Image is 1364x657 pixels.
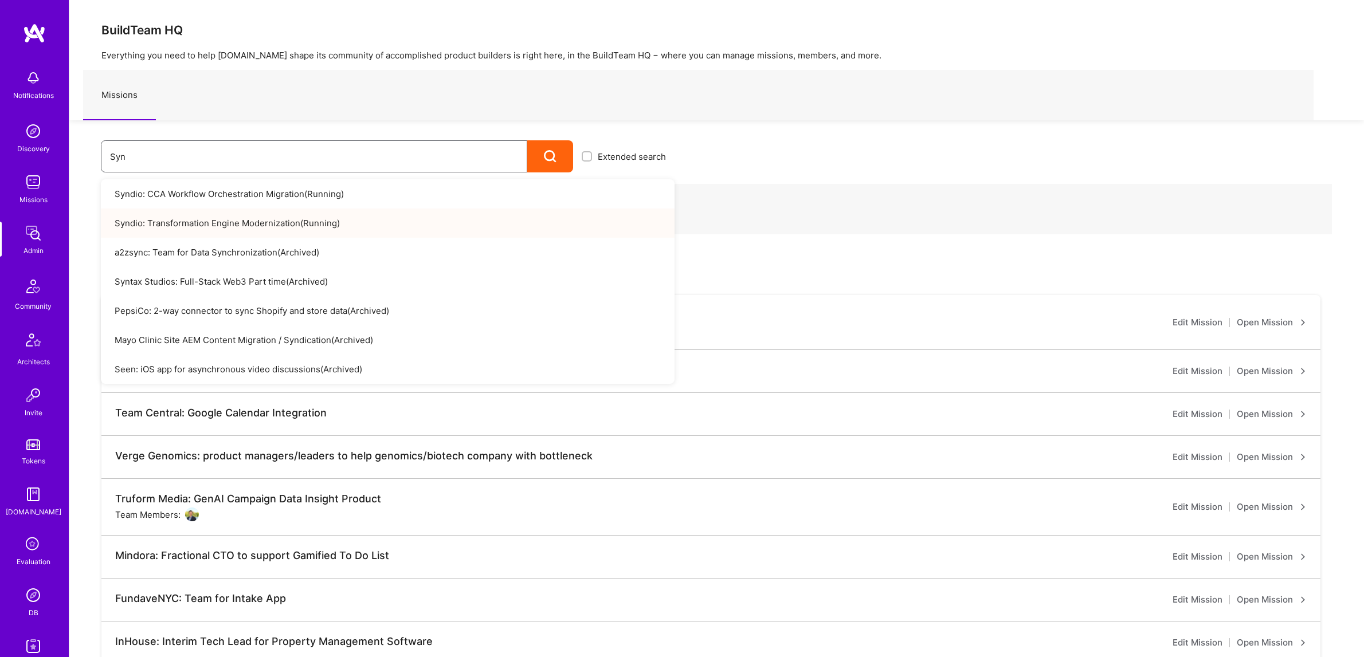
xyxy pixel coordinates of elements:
[22,483,45,506] img: guide book
[15,300,52,312] div: Community
[22,534,44,556] i: icon SelectionTeam
[1173,407,1222,421] a: Edit Mission
[19,194,48,206] div: Missions
[101,238,675,267] a: a2zsync: Team for Data Synchronization(Archived)
[1173,636,1222,650] a: Edit Mission
[17,356,50,368] div: Architects
[1173,364,1222,378] a: Edit Mission
[1173,593,1222,607] a: Edit Mission
[1237,450,1307,464] a: Open Mission
[101,208,675,238] a: Syndio: Transformation Engine Modernization(Running)
[23,245,44,257] div: Admin
[17,556,50,568] div: Evaluation
[1300,411,1307,418] i: icon ArrowRight
[1300,368,1307,375] i: icon ArrowRight
[115,407,327,419] div: Team Central: Google Calendar Integration
[83,70,156,120] a: Missions
[185,507,199,521] img: User Avatar
[1173,500,1222,514] a: Edit Mission
[22,584,45,607] img: Admin Search
[1300,639,1307,646] i: icon ArrowRight
[19,328,47,356] img: Architects
[17,143,50,155] div: Discovery
[101,49,1332,61] p: Everything you need to help [DOMAIN_NAME] shape its community of accomplished product builders is...
[101,267,675,296] a: Syntax Studios: Full-Stack Web3 Part time(Archived)
[1173,450,1222,464] a: Edit Mission
[1173,316,1222,329] a: Edit Mission
[1300,596,1307,603] i: icon ArrowRight
[115,635,433,648] div: InHouse: Interim Tech Lead for Property Management Software
[22,120,45,143] img: discovery
[1237,500,1307,514] a: Open Mission
[22,384,45,407] img: Invite
[23,23,46,44] img: logo
[115,549,389,562] div: Mindora: Fractional CTO to support Gamified To Do List
[1300,454,1307,461] i: icon ArrowRight
[1300,503,1307,510] i: icon ArrowRight
[1237,636,1307,650] a: Open Mission
[101,355,675,384] a: Seen: iOS app for asynchronous video discussions(Archived)
[115,493,381,505] div: Truform Media: GenAI Campaign Data Insight Product
[1300,553,1307,560] i: icon ArrowRight
[598,151,666,163] span: Extended search
[101,325,675,355] a: Mayo Clinic Site AEM Content Migration / Syndication(Archived)
[26,439,40,450] img: tokens
[29,607,38,619] div: DB
[1237,316,1307,329] a: Open Mission
[115,507,199,521] div: Team Members:
[13,89,54,101] div: Notifications
[25,407,42,419] div: Invite
[22,171,45,194] img: teamwork
[6,506,61,518] div: [DOMAIN_NAME]
[101,179,675,208] a: Syndio: CCA Workflow Orchestration Migration(Running)
[1237,364,1307,378] a: Open Mission
[115,592,286,605] div: FundaveNYC: Team for Intake App
[22,455,45,467] div: Tokens
[115,450,593,462] div: Verge Genomics: product managers/leaders to help genomics/biotech company with bottleneck
[101,269,1332,283] h3: Created missions
[101,23,1332,37] h3: BuildTeam HQ
[22,66,45,89] img: bell
[101,296,675,325] a: PepsiCo: 2-way connector to sync Shopify and store data(Archived)
[22,222,45,245] img: admin teamwork
[1237,550,1307,564] a: Open Mission
[1237,593,1307,607] a: Open Mission
[1173,550,1222,564] a: Edit Mission
[19,273,47,300] img: Community
[1300,319,1307,326] i: icon ArrowRight
[1237,407,1307,421] a: Open Mission
[110,142,518,171] input: What type of mission are you looking for?
[544,150,557,163] i: icon Search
